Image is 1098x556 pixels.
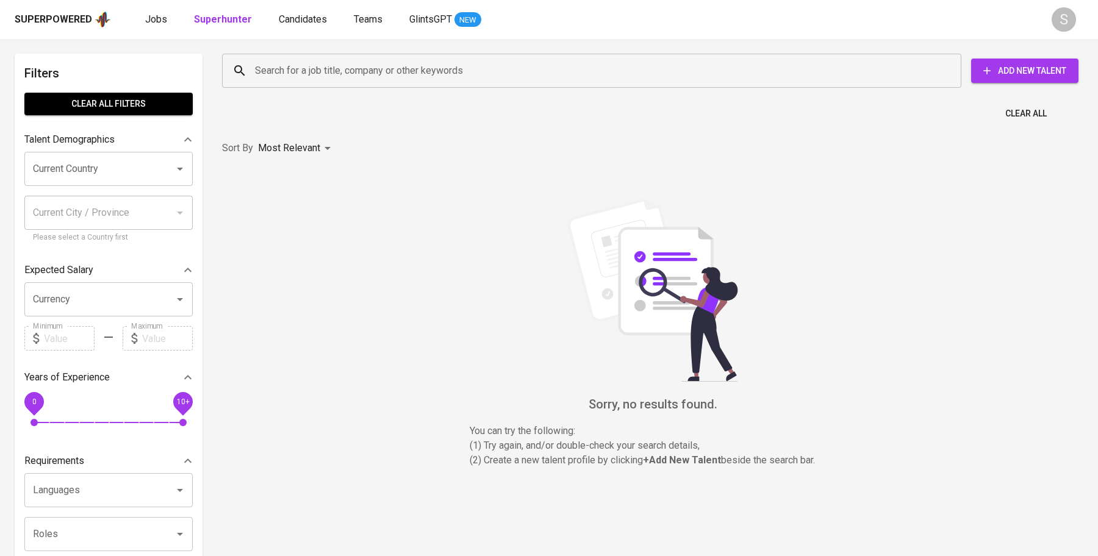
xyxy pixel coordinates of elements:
[15,10,111,29] a: Superpoweredapp logo
[1005,106,1047,121] span: Clear All
[409,12,481,27] a: GlintsGPT NEW
[561,199,744,382] img: file_searching.svg
[643,454,721,466] b: + Add New Talent
[279,13,327,25] span: Candidates
[24,93,193,115] button: Clear All filters
[1000,102,1052,125] button: Clear All
[33,232,184,244] p: Please select a Country first
[222,141,253,155] p: Sort By
[222,394,1083,414] h6: Sorry, no results found.
[145,13,167,25] span: Jobs
[34,96,183,112] span: Clear All filters
[24,263,93,277] p: Expected Salary
[258,137,335,160] div: Most Relevant
[258,141,320,155] p: Most Relevant
[971,59,1078,83] button: Add New Talent
[981,63,1069,79] span: Add New Talent
[95,10,111,29] img: app logo
[24,449,193,473] div: Requirements
[15,13,92,27] div: Superpowered
[354,13,382,25] span: Teams
[145,12,170,27] a: Jobs
[409,13,452,25] span: GlintsGPT
[1052,7,1076,32] div: S
[279,12,329,27] a: Candidates
[171,291,188,308] button: Open
[194,13,252,25] b: Superhunter
[454,14,481,26] span: NEW
[24,454,84,468] p: Requirements
[470,453,836,468] p: (2) Create a new talent profile by clicking beside the search bar.
[354,12,385,27] a: Teams
[24,132,115,147] p: Talent Demographics
[24,370,110,385] p: Years of Experience
[171,526,188,543] button: Open
[24,258,193,282] div: Expected Salary
[194,12,254,27] a: Superhunter
[171,160,188,177] button: Open
[24,63,193,83] h6: Filters
[32,397,36,406] span: 0
[470,438,836,453] p: (1) Try again, and/or double-check your search details,
[44,326,95,351] input: Value
[142,326,193,351] input: Value
[24,127,193,152] div: Talent Demographics
[171,482,188,499] button: Open
[24,365,193,390] div: Years of Experience
[176,397,189,406] span: 10+
[470,424,836,438] p: You can try the following :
